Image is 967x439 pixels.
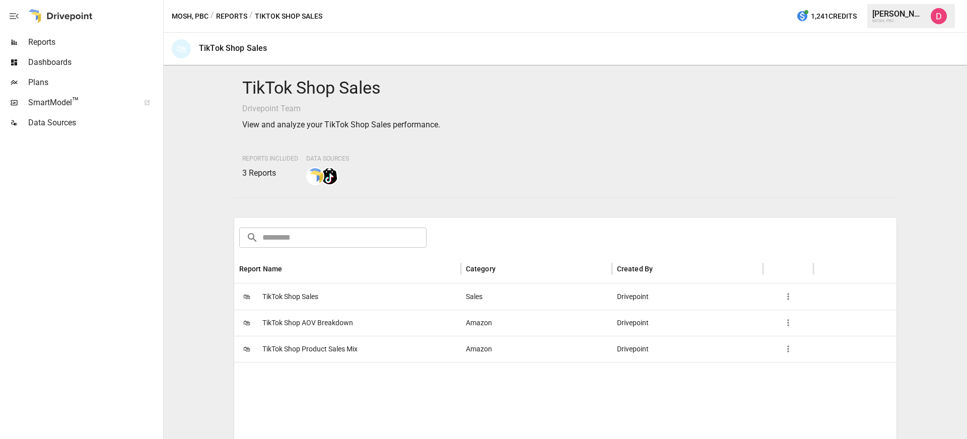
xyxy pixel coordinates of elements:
span: 🛍 [239,289,254,304]
div: MOSH, PBC [872,19,925,23]
button: Andrew Horton [925,2,953,30]
button: 1,241Credits [792,7,861,26]
div: TikTok Shop Sales [199,43,267,53]
div: Created By [617,265,653,273]
span: 🛍 [239,341,254,356]
div: 🛍 [172,39,191,58]
div: / [249,10,253,23]
p: Drivepoint Team [242,103,889,115]
span: 🛍 [239,315,254,330]
div: Sales [461,283,612,310]
img: Andrew Horton [931,8,947,24]
button: Sort [497,262,511,276]
button: Sort [283,262,297,276]
span: Data Sources [306,155,349,162]
p: View and analyze your TikTok Shop Sales performance. [242,119,889,131]
p: 3 Reports [242,167,298,179]
img: smart model [307,168,323,184]
span: Reports [28,36,161,48]
span: 1,241 Credits [811,10,857,23]
span: ™ [72,95,79,108]
div: [PERSON_NAME] [872,9,925,19]
div: / [211,10,214,23]
span: TikTok Shop AOV Breakdown [262,310,353,336]
span: Plans [28,77,161,89]
h4: TikTok Shop Sales [242,78,889,99]
span: Data Sources [28,117,161,129]
div: Category [466,265,496,273]
div: Drivepoint [612,310,763,336]
button: Reports [216,10,247,23]
span: Reports Included [242,155,298,162]
div: Report Name [239,265,283,273]
img: tiktok [321,168,337,184]
div: Drivepoint [612,336,763,362]
span: Dashboards [28,56,161,68]
span: TikTok Shop Sales [262,284,318,310]
button: MOSH, PBC [172,10,209,23]
div: Amazon [461,310,612,336]
span: SmartModel [28,97,133,109]
div: Amazon [461,336,612,362]
button: Sort [654,262,668,276]
span: TikTok Shop Product Sales Mix [262,336,358,362]
div: Drivepoint [612,283,763,310]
